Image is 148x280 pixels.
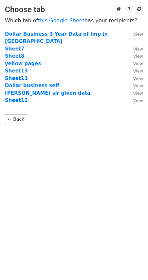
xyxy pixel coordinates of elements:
[5,46,24,52] a: Sheet7
[127,83,143,89] a: View
[127,75,143,81] a: View
[133,54,143,59] small: View
[5,97,28,103] a: Sheet12
[133,91,143,96] small: View
[38,17,84,24] a: this Google Sheet
[133,98,143,103] small: View
[127,61,143,67] a: View
[133,61,143,66] small: View
[5,61,41,67] a: yellow pages
[133,47,143,51] small: View
[5,83,59,89] a: Dollar business self
[5,5,143,14] h3: Choose tab
[127,53,143,59] a: View
[127,46,143,52] a: View
[133,83,143,88] small: View
[127,90,143,96] a: View
[5,90,90,96] a: [PERSON_NAME] sir given data
[127,97,143,103] a: View
[133,69,143,73] small: View
[127,68,143,74] a: View
[5,75,28,81] a: Sheet11
[127,31,143,37] a: View
[5,68,28,74] a: Sheet13
[5,53,24,59] a: Sheet8
[5,31,108,45] a: Dollar Business 3 Year Data of Imp in [GEOGRAPHIC_DATA]
[133,32,143,37] small: View
[133,76,143,81] small: View
[5,17,143,24] p: Which tab of has your recipients?
[5,114,27,124] a: ← Back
